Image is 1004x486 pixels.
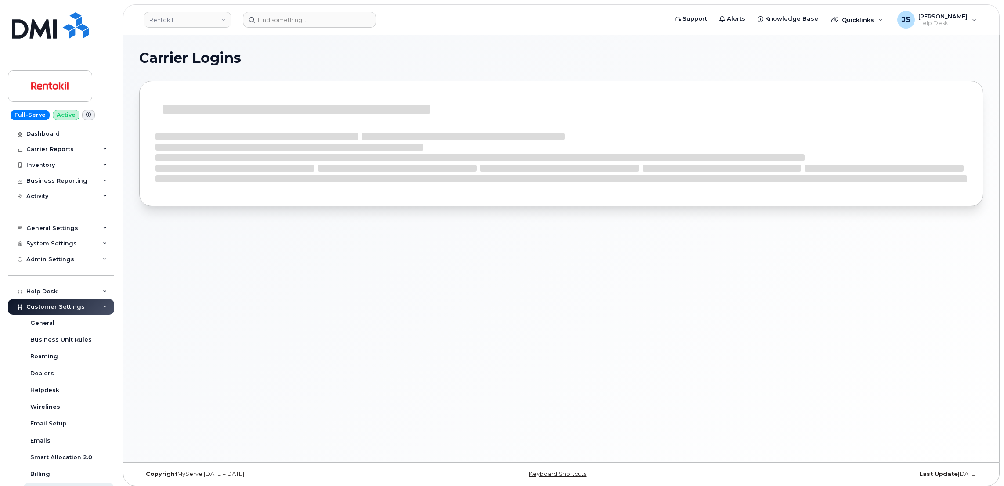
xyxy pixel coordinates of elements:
[139,51,241,65] span: Carrier Logins
[702,471,983,478] div: [DATE]
[146,471,177,477] strong: Copyright
[139,471,421,478] div: MyServe [DATE]–[DATE]
[529,471,586,477] a: Keyboard Shortcuts
[919,471,958,477] strong: Last Update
